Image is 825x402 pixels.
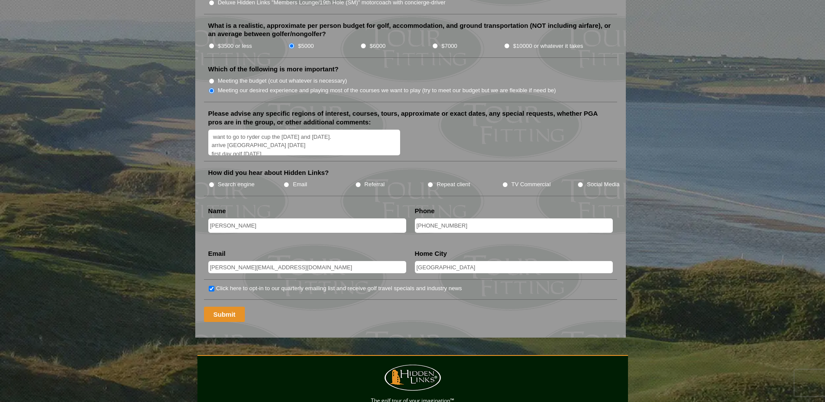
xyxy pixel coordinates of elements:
[511,180,551,189] label: TV Commercial
[216,284,462,293] label: Click here to opt-in to our quarterly emailing list and receive golf travel specials and industry...
[293,180,307,189] label: Email
[218,86,556,95] label: Meeting our desired experience and playing most of the courses we want to play (try to meet our b...
[204,307,245,322] input: Submit
[208,21,613,38] label: What is a realistic, approximate per person budget for golf, accommodation, and ground transporta...
[208,207,226,215] label: Name
[587,180,619,189] label: Social Media
[208,168,329,177] label: How did you hear about Hidden Links?
[298,42,314,50] label: $5000
[415,207,435,215] label: Phone
[218,77,347,85] label: Meeting the budget (cut out whatever is necessary)
[208,130,401,155] textarea: want to go to ryder cup the [DATE] and [DATE]. arrive [GEOGRAPHIC_DATA] [DATE] first day golf [DA...
[208,65,339,74] label: Which of the following is more important?
[364,180,385,189] label: Referral
[441,42,457,50] label: $7000
[513,42,583,50] label: $10000 or whatever it takes
[208,249,226,258] label: Email
[415,249,447,258] label: Home City
[218,42,252,50] label: $3500 or less
[218,180,255,189] label: Search engine
[370,42,385,50] label: $6000
[208,109,613,126] label: Please advise any specific regions of interest, courses, tours, approximate or exact dates, any s...
[437,180,470,189] label: Repeat client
